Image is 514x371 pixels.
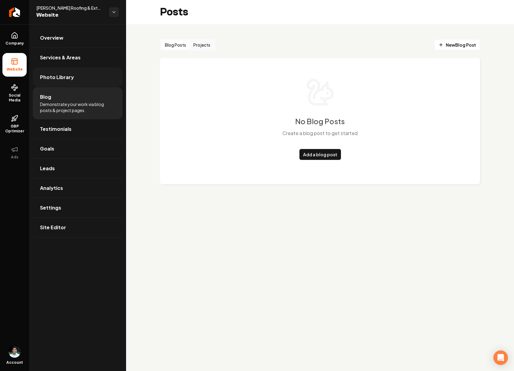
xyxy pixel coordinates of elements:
[36,11,104,19] span: Website
[4,67,25,72] span: Website
[33,48,122,67] a: Services & Areas
[40,54,81,61] span: Services & Areas
[2,79,27,108] a: Social Media
[161,40,190,50] button: Blog Posts
[299,149,341,160] a: Add a blog post
[40,224,66,231] span: Site Editor
[40,101,115,113] span: Demonstrate your work via blog posts & project pages.
[33,139,122,158] a: Goals
[40,184,63,192] span: Analytics
[33,198,122,217] a: Settings
[40,93,51,101] span: Blog
[295,116,345,126] h3: No Blog Posts
[435,39,480,50] a: NewBlog Post
[40,165,55,172] span: Leads
[33,218,122,237] a: Site Editor
[6,360,23,365] span: Account
[8,346,21,358] button: Open user button
[40,204,61,211] span: Settings
[2,93,27,103] span: Social Media
[36,5,104,11] span: [PERSON_NAME] Roofing & Exteriors
[33,119,122,139] a: Testimonials
[439,42,476,48] span: New Blog Post
[33,159,122,178] a: Leads
[282,130,358,137] p: Create a blog post to get started
[33,28,122,48] a: Overview
[493,350,508,365] div: Open Intercom Messenger
[2,27,27,51] a: Company
[3,41,26,46] span: Company
[160,6,188,18] h2: Posts
[8,155,21,160] span: Ads
[8,346,21,358] img: Arwin Rahmatpanah
[33,178,122,198] a: Analytics
[2,141,27,164] button: Ads
[33,68,122,87] a: Photo Library
[2,124,27,134] span: GBP Optimizer
[40,145,54,152] span: Goals
[40,34,63,41] span: Overview
[40,74,74,81] span: Photo Library
[190,40,214,50] button: Projects
[2,110,27,138] a: GBP Optimizer
[9,7,20,17] img: Rebolt Logo
[40,125,72,133] span: Testimonials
